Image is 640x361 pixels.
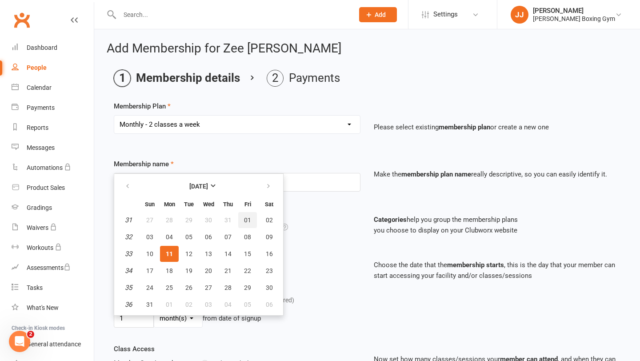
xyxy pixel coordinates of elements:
button: 15 [238,246,257,262]
a: What's New [12,298,94,318]
span: 31 [224,217,232,224]
div: Dashboard [27,44,57,51]
a: Gradings [12,198,94,218]
span: 19 [185,267,192,274]
button: 17 [140,263,159,279]
iframe: Intercom live chat [9,331,30,352]
button: 31 [140,297,159,313]
span: 05 [185,233,192,241]
button: 04 [219,297,237,313]
button: 27 [199,280,218,296]
button: Add [359,7,397,22]
button: 05 [180,229,198,245]
button: 07 [219,229,237,245]
span: 06 [266,301,273,308]
button: 12 [180,246,198,262]
div: Automations [27,164,63,171]
span: 26 [185,284,192,291]
button: 30 [258,280,280,296]
div: Payments [27,104,55,111]
span: 24 [146,284,153,291]
span: 15 [244,250,251,257]
button: 10 [140,246,159,262]
button: 01 [160,297,179,313]
span: 27 [205,284,212,291]
span: 05 [244,301,251,308]
label: Class Access [114,344,155,354]
button: 23 [258,263,280,279]
button: 27 [140,212,159,228]
button: 11 [160,246,179,262]
small: Wednesday [203,201,214,208]
li: Payments [267,70,340,87]
button: 24 [140,280,159,296]
button: 26 [180,280,198,296]
div: Tasks [27,284,43,291]
span: 11 [166,250,173,257]
button: 04 [160,229,179,245]
div: Workouts [27,244,53,251]
small: Thursday [223,201,233,208]
div: Messages [27,144,55,151]
a: Dashboard [12,38,94,58]
small: Sunday [145,201,155,208]
strong: membership starts [447,261,504,269]
button: 19 [180,263,198,279]
li: Membership details [114,70,240,87]
button: 28 [219,280,237,296]
button: 29 [238,280,257,296]
span: 23 [266,267,273,274]
span: 28 [166,217,173,224]
a: People [12,58,94,78]
input: Search... [117,8,348,21]
span: 28 [224,284,232,291]
strong: [DATE] [189,183,208,190]
em: 31 [125,216,132,224]
div: General attendance [27,341,81,348]
label: Membership Plan [114,101,171,112]
span: 03 [205,301,212,308]
button: 22 [238,263,257,279]
small: Friday [244,201,251,208]
a: Payments [12,98,94,118]
button: 03 [199,297,218,313]
div: Calendar [27,84,52,91]
button: 20 [199,263,218,279]
span: 29 [185,217,192,224]
button: 09 [258,229,280,245]
strong: Categories [374,216,407,224]
div: Reports [27,124,48,131]
span: 04 [166,233,173,241]
span: 01 [166,301,173,308]
span: 14 [224,250,232,257]
button: 29 [180,212,198,228]
label: Membership name [114,159,174,169]
span: 03 [146,233,153,241]
em: 32 [125,233,132,241]
div: Gradings [27,204,52,211]
strong: membership plan name [401,170,471,178]
span: 18 [166,267,173,274]
span: 2 [27,331,34,338]
span: 02 [266,217,273,224]
em: 36 [125,301,132,309]
span: 21 [224,267,232,274]
em: 34 [125,267,132,275]
span: 02 [185,301,192,308]
span: 12 [185,250,192,257]
a: Workouts [12,238,94,258]
span: 29 [244,284,251,291]
a: Assessments [12,258,94,278]
div: People [27,64,47,71]
span: 07 [224,233,232,241]
div: What's New [27,304,59,311]
span: 08 [244,233,251,241]
span: 10 [146,250,153,257]
a: Automations [12,158,94,178]
p: Make the really descriptive, so you can easily identify it. [374,169,620,180]
span: 17 [146,267,153,274]
a: Tasks [12,278,94,298]
span: 20 [205,267,212,274]
small: Monday [164,201,175,208]
a: Reports [12,118,94,138]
